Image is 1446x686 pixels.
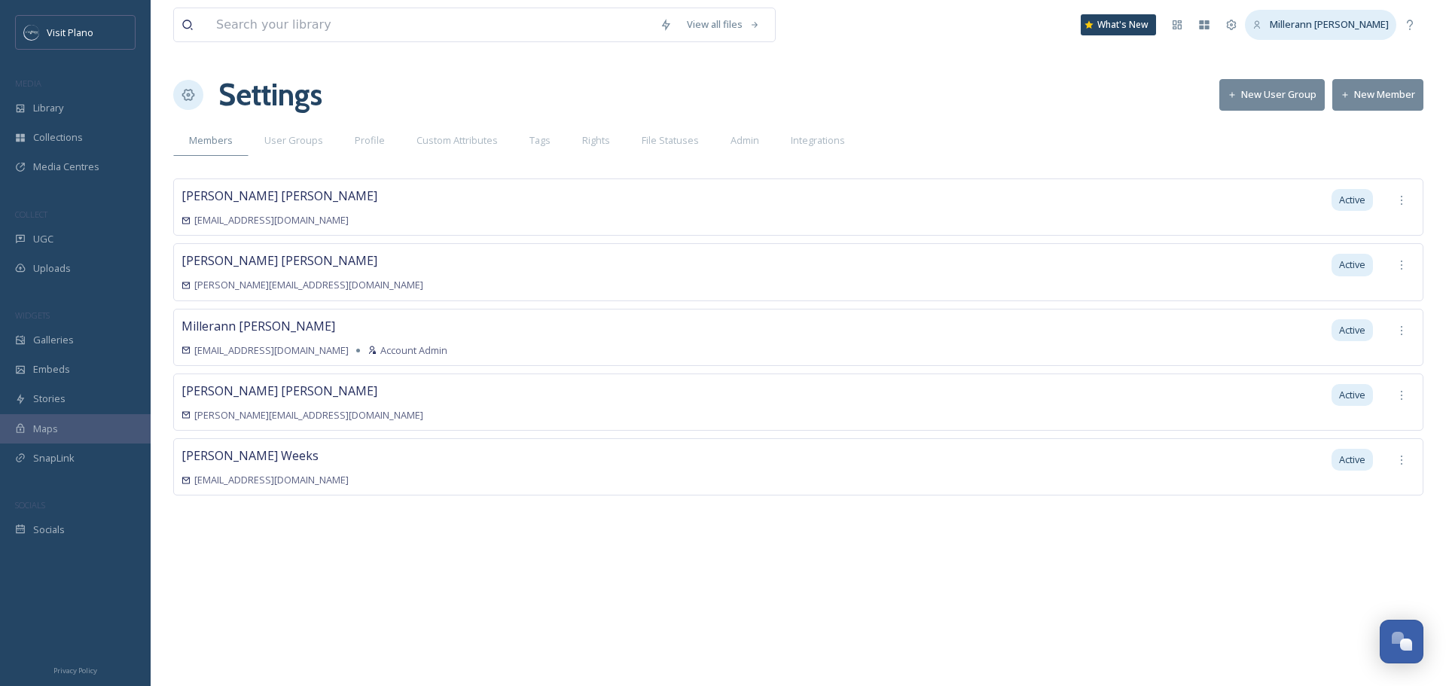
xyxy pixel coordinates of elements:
span: [PERSON_NAME] [PERSON_NAME] [182,188,377,204]
img: images.jpeg [24,25,39,40]
span: Visit Plano [47,26,93,39]
input: Search your library [209,8,652,41]
span: [PERSON_NAME] Weeks [182,447,319,464]
span: Integrations [791,133,845,148]
span: Media Centres [33,160,99,174]
span: Account Admin [380,343,447,358]
span: MEDIA [15,78,41,89]
a: Privacy Policy [53,660,97,678]
span: Uploads [33,261,71,276]
span: Galleries [33,333,74,347]
button: New Member [1332,79,1423,110]
a: What's New [1081,14,1156,35]
span: [PERSON_NAME][EMAIL_ADDRESS][DOMAIN_NAME] [194,278,423,292]
span: Socials [33,523,65,537]
span: Collections [33,130,83,145]
span: [EMAIL_ADDRESS][DOMAIN_NAME] [194,473,349,487]
span: Active [1339,323,1365,337]
span: [EMAIL_ADDRESS][DOMAIN_NAME] [194,343,349,358]
span: Privacy Policy [53,666,97,675]
span: Stories [33,392,66,406]
span: Admin [731,133,759,148]
span: Custom Attributes [416,133,498,148]
span: WIDGETS [15,309,50,321]
span: Maps [33,422,58,436]
button: New User Group [1219,79,1325,110]
span: Active [1339,258,1365,272]
span: User Groups [264,133,323,148]
span: Members [189,133,233,148]
span: Tags [529,133,551,148]
span: UGC [33,232,53,246]
span: SOCIALS [15,499,45,511]
a: View all files [679,10,767,39]
span: COLLECT [15,209,47,220]
span: Embeds [33,362,70,377]
button: Open Chat [1380,620,1423,663]
span: File Statuses [642,133,699,148]
span: Active [1339,388,1365,402]
span: Millerann [PERSON_NAME] [1270,17,1389,31]
span: Active [1339,193,1365,207]
a: Millerann [PERSON_NAME] [1245,10,1396,39]
span: [PERSON_NAME][EMAIL_ADDRESS][DOMAIN_NAME] [194,408,423,422]
span: [PERSON_NAME] [PERSON_NAME] [182,252,377,269]
h1: Settings [218,72,322,117]
span: Active [1339,453,1365,467]
span: Profile [355,133,385,148]
span: [PERSON_NAME] [PERSON_NAME] [182,383,377,399]
span: [EMAIL_ADDRESS][DOMAIN_NAME] [194,213,349,227]
span: Rights [582,133,610,148]
span: Millerann [PERSON_NAME] [182,318,335,334]
span: Library [33,101,63,115]
span: SnapLink [33,451,75,465]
